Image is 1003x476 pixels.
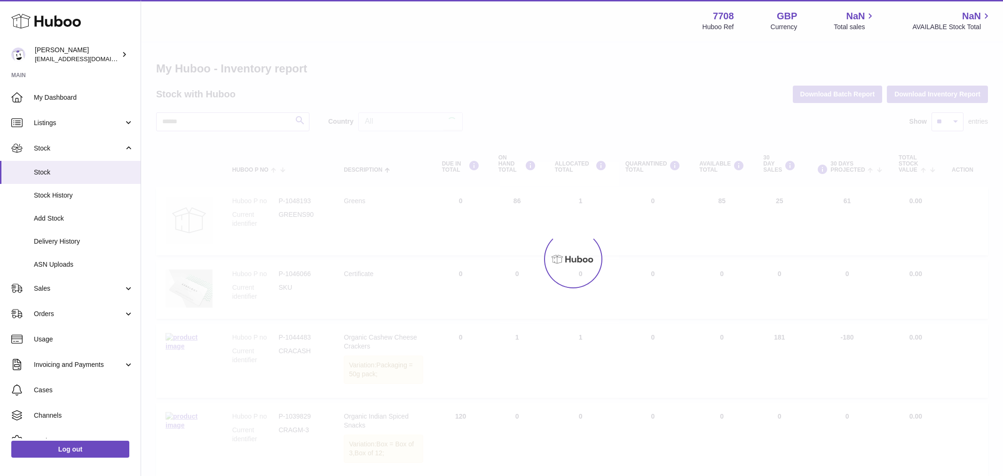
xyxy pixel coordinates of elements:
span: Invoicing and Payments [34,360,124,369]
span: Usage [34,335,134,344]
span: Total sales [834,23,876,32]
div: [PERSON_NAME] [35,46,119,63]
span: [EMAIL_ADDRESS][DOMAIN_NAME] [35,55,138,63]
span: Settings [34,436,134,445]
span: Channels [34,411,134,420]
span: Stock [34,168,134,177]
strong: GBP [777,10,797,23]
span: NaN [962,10,981,23]
span: Delivery History [34,237,134,246]
a: Log out [11,441,129,458]
span: Listings [34,119,124,127]
span: Stock History [34,191,134,200]
a: NaN Total sales [834,10,876,32]
div: Huboo Ref [703,23,734,32]
strong: 7708 [713,10,734,23]
span: My Dashboard [34,93,134,102]
img: internalAdmin-7708@internal.huboo.com [11,48,25,62]
span: ASN Uploads [34,260,134,269]
span: Stock [34,144,124,153]
span: AVAILABLE Stock Total [912,23,992,32]
div: Currency [771,23,798,32]
a: NaN AVAILABLE Stock Total [912,10,992,32]
span: NaN [846,10,865,23]
span: Orders [34,309,124,318]
span: Sales [34,284,124,293]
span: Add Stock [34,214,134,223]
span: Cases [34,386,134,395]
